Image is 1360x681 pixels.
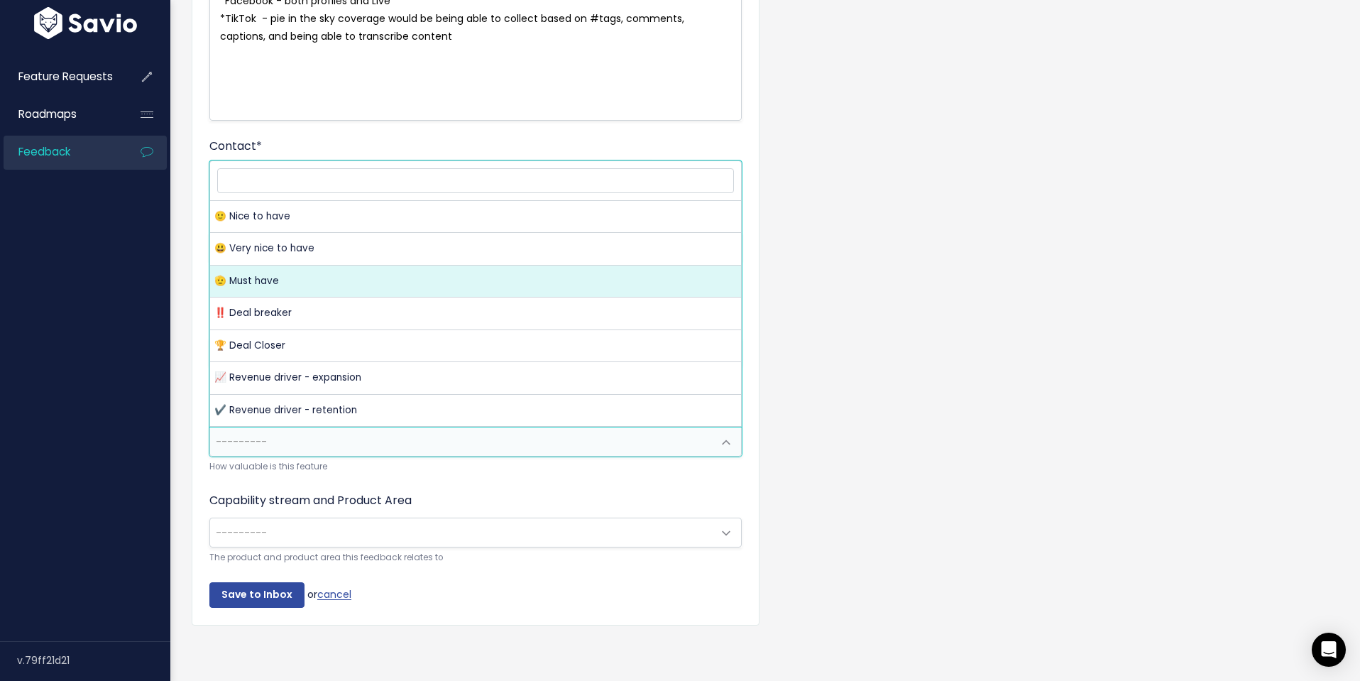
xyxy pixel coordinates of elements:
[210,330,741,362] li: 🏆 Deal Closer
[210,362,741,394] li: 📈 Revenue driver - expansion
[18,144,70,159] span: Feedback
[210,201,741,233] li: 🙂 Nice to have
[210,298,741,329] li: ‼️ Deal breaker
[216,525,267,540] span: ---------
[210,233,741,265] li: 😃 Very nice to have
[209,492,412,509] label: Capability stream and Product Area
[4,136,118,168] a: Feedback
[317,587,351,601] a: cancel
[209,550,742,565] small: The product and product area this feedback relates to
[209,138,262,155] label: Contact
[209,459,742,474] small: How valuable is this feature
[220,11,687,43] span: TikTok - pie in the sky coverage would be being able to collect based on #tags, comments, caption...
[210,395,741,426] li: ✔️ Revenue driver - retention
[4,98,118,131] a: Roadmaps
[209,582,305,608] input: Save to Inbox
[18,69,113,84] span: Feature Requests
[17,642,170,679] div: v.79ff21d21
[1312,633,1346,667] div: Open Intercom Messenger
[210,266,741,298] li: 🫡 Must have
[216,435,267,449] span: ---------
[18,107,77,121] span: Roadmaps
[4,60,118,93] a: Feature Requests
[31,6,141,38] img: logo-white.9d6f32f41409.svg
